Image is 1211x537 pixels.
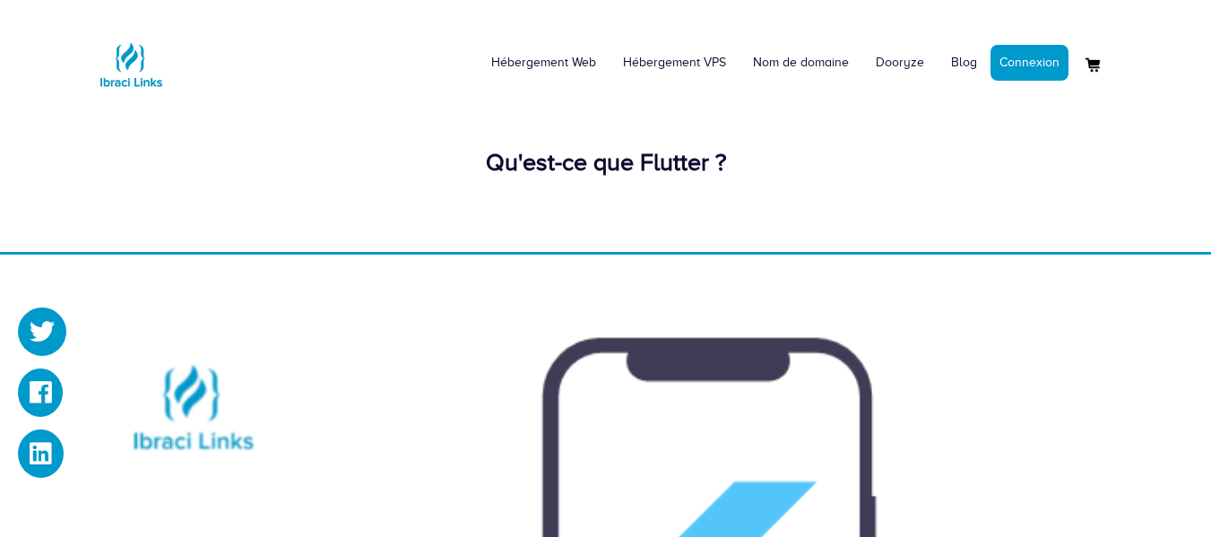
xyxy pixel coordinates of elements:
a: Connexion [990,45,1068,81]
a: Hébergement VPS [610,36,740,90]
img: Logo Ibraci Links [95,29,167,100]
a: Blog [938,36,990,90]
div: Qu'est-ce que Flutter ? [95,145,1117,180]
a: Hébergement Web [478,36,610,90]
a: Logo Ibraci Links [95,13,167,100]
a: Dooryze [862,36,938,90]
a: Nom de domaine [740,36,862,90]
